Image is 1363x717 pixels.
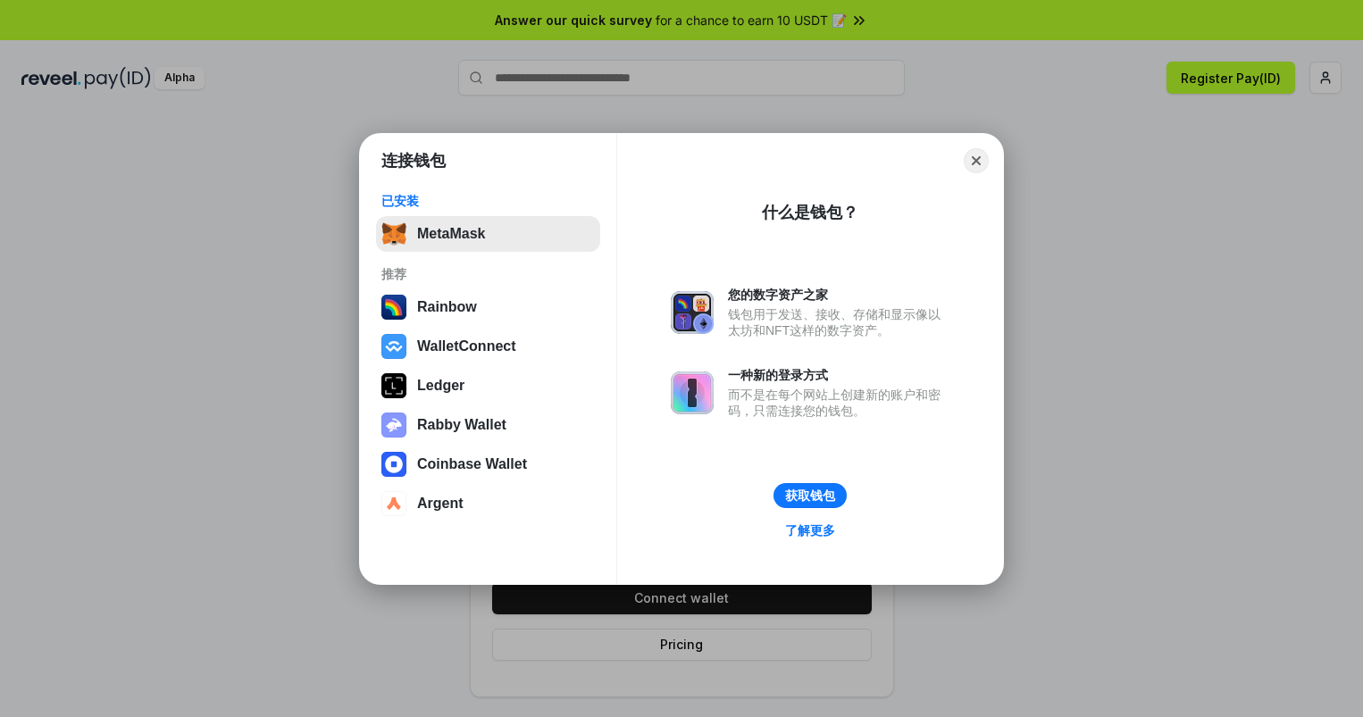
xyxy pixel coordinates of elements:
img: svg+xml,%3Csvg%20fill%3D%22none%22%20height%3D%2233%22%20viewBox%3D%220%200%2035%2033%22%20width%... [381,221,406,246]
button: Coinbase Wallet [376,446,600,482]
button: Argent [376,486,600,521]
div: 而不是在每个网站上创建新的账户和密码，只需连接您的钱包。 [728,387,949,419]
div: 钱包用于发送、接收、存储和显示像以太坊和NFT这样的数字资产。 [728,306,949,338]
img: svg+xml,%3Csvg%20xmlns%3D%22http%3A%2F%2Fwww.w3.org%2F2000%2Fsvg%22%20fill%3D%22none%22%20viewBox... [671,291,714,334]
div: Rabby Wallet [417,417,506,433]
img: svg+xml,%3Csvg%20width%3D%2228%22%20height%3D%2228%22%20viewBox%3D%220%200%2028%2028%22%20fill%3D... [381,491,406,516]
button: 获取钱包 [773,483,847,508]
div: 一种新的登录方式 [728,367,949,383]
div: 推荐 [381,266,595,282]
div: 您的数字资产之家 [728,287,949,303]
img: svg+xml,%3Csvg%20width%3D%22120%22%20height%3D%22120%22%20viewBox%3D%220%200%20120%20120%22%20fil... [381,295,406,320]
div: 已安装 [381,193,595,209]
div: 了解更多 [785,522,835,538]
button: Rainbow [376,289,600,325]
button: WalletConnect [376,329,600,364]
button: Ledger [376,368,600,404]
img: svg+xml,%3Csvg%20width%3D%2228%22%20height%3D%2228%22%20viewBox%3D%220%200%2028%2028%22%20fill%3D... [381,452,406,477]
div: 获取钱包 [785,488,835,504]
button: MetaMask [376,216,600,252]
img: svg+xml,%3Csvg%20xmlns%3D%22http%3A%2F%2Fwww.w3.org%2F2000%2Fsvg%22%20fill%3D%22none%22%20viewBox... [381,413,406,438]
div: WalletConnect [417,338,516,354]
button: Close [964,148,989,173]
div: 什么是钱包？ [762,202,858,223]
a: 了解更多 [774,519,846,542]
div: Coinbase Wallet [417,456,527,472]
div: Argent [417,496,464,512]
div: Ledger [417,378,464,394]
img: svg+xml,%3Csvg%20width%3D%2228%22%20height%3D%2228%22%20viewBox%3D%220%200%2028%2028%22%20fill%3D... [381,334,406,359]
div: Rainbow [417,299,477,315]
h1: 连接钱包 [381,150,446,171]
div: MetaMask [417,226,485,242]
img: svg+xml,%3Csvg%20xmlns%3D%22http%3A%2F%2Fwww.w3.org%2F2000%2Fsvg%22%20width%3D%2228%22%20height%3... [381,373,406,398]
img: svg+xml,%3Csvg%20xmlns%3D%22http%3A%2F%2Fwww.w3.org%2F2000%2Fsvg%22%20fill%3D%22none%22%20viewBox... [671,371,714,414]
button: Rabby Wallet [376,407,600,443]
